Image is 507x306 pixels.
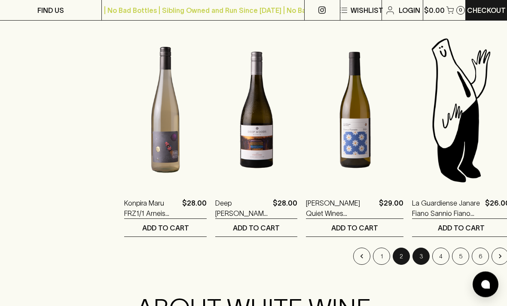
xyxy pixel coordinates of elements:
[438,223,485,233] p: ADD TO CART
[412,198,482,219] a: La Guardiense Janare Fiano Sannio Fiano DOC 2023
[331,223,378,233] p: ADD TO CART
[432,248,449,265] button: Go to page 4
[124,198,179,219] a: Konpira Maru FRZ1/1 Arneis 2025
[182,198,207,219] p: $28.00
[393,248,410,265] button: page 2
[124,219,207,237] button: ADD TO CART
[215,35,297,185] img: Deep Woods ESTATE Chardonnay 2023
[472,248,489,265] button: Go to page 6
[481,280,490,289] img: bubble-icon
[306,198,376,219] a: [PERSON_NAME] Quiet Wines [PERSON_NAME] Floreale 2024
[37,5,64,15] p: FIND US
[459,8,462,12] p: 0
[399,5,420,15] p: Login
[306,219,403,237] button: ADD TO CART
[273,198,297,219] p: $28.00
[424,5,445,15] p: $0.00
[215,198,269,219] a: Deep [PERSON_NAME] ESTATE Chardonnay 2023
[452,248,469,265] button: Go to page 5
[353,248,370,265] button: Go to previous page
[379,198,403,219] p: $29.00
[412,248,430,265] button: Go to page 3
[373,248,390,265] button: Go to page 1
[124,35,207,185] img: Konpira Maru FRZ1/1 Arneis 2025
[306,35,403,185] img: David Morgan Quiet Wines Bianco Floreale 2024
[351,5,383,15] p: Wishlist
[233,223,280,233] p: ADD TO CART
[467,5,506,15] p: Checkout
[215,219,297,237] button: ADD TO CART
[142,223,189,233] p: ADD TO CART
